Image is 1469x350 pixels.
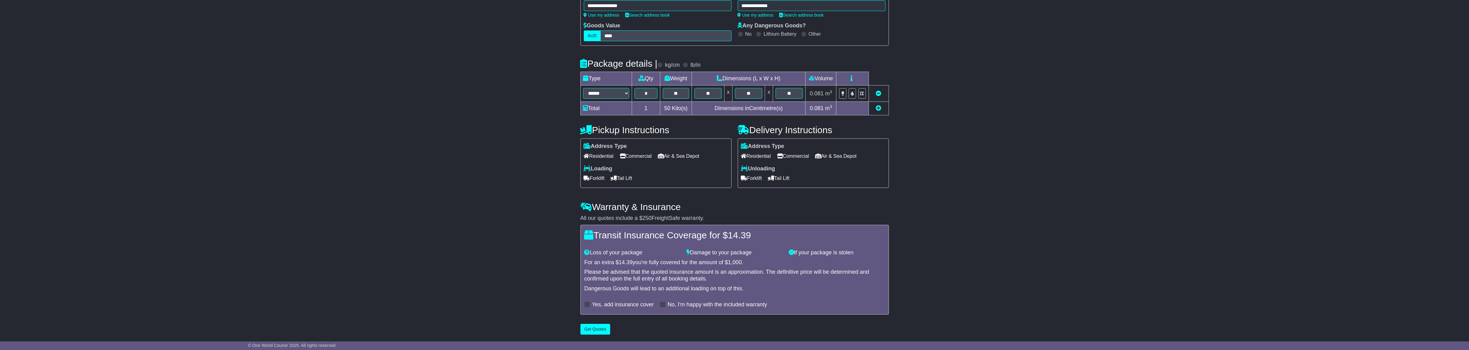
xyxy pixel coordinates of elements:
[738,13,773,18] a: Use my address
[810,90,824,97] span: 0.081
[580,101,632,115] td: Total
[806,72,836,86] td: Volume
[584,151,614,161] span: Residential
[741,143,784,150] label: Address Type
[660,72,692,86] td: Weight
[690,62,701,69] label: lb/in
[248,343,337,348] span: © One World Courier 2025. All rights reserved.
[683,249,786,256] div: Damage to your package
[692,101,806,115] td: Dimensions in Centimetre(s)
[584,30,601,41] label: AUD
[830,89,832,94] sup: 3
[632,72,660,86] td: Qty
[876,90,882,97] a: Remove this item
[619,259,633,265] span: 14.39
[580,72,632,86] td: Type
[825,90,832,97] span: m
[584,269,885,282] div: Please be advised that the quoted insurance amount is an approximation. The definitive price will...
[584,22,620,29] label: Goods Value
[692,72,806,86] td: Dimensions (L x W x H)
[592,301,654,308] label: Yes, add insurance cover
[668,301,767,308] label: No, I'm happy with the included warranty
[724,86,732,101] td: x
[584,143,627,150] label: Address Type
[584,173,605,183] span: Forklift
[780,13,824,18] a: Search address book
[738,125,889,135] h4: Delivery Instructions
[786,249,888,256] div: If your package is stolen
[584,165,612,172] label: Loading
[738,22,806,29] label: Any Dangerous Goods?
[626,13,670,18] a: Search address book
[765,86,773,101] td: x
[810,105,824,111] span: 0.081
[825,105,832,111] span: m
[741,151,771,161] span: Residential
[777,151,809,161] span: Commercial
[876,105,882,111] a: Add new item
[642,215,652,221] span: 250
[658,151,699,161] span: Air & Sea Depot
[580,215,889,222] div: All our quotes include a $ FreightSafe warranty.
[584,285,885,292] div: Dangerous Goods will lead to an additional loading on top of this.
[584,13,619,18] a: Use my address
[664,105,670,111] span: 50
[809,31,821,37] label: Other
[741,173,762,183] span: Forklift
[580,58,658,69] h4: Package details |
[580,202,889,212] h4: Warranty & Insurance
[620,151,652,161] span: Commercial
[728,230,751,240] span: 14.39
[830,104,832,109] sup: 3
[665,62,680,69] label: kg/cm
[764,31,796,37] label: Lithium Battery
[745,31,752,37] label: No
[741,165,775,172] label: Unloading
[660,101,692,115] td: Kilo(s)
[580,125,732,135] h4: Pickup Instructions
[581,249,684,256] div: Loss of your package
[580,324,611,335] button: Get Quotes
[815,151,857,161] span: Air & Sea Depot
[611,173,632,183] span: Tail Lift
[584,259,885,266] div: For an extra $ you're fully covered for the amount of $ .
[584,230,885,240] h4: Transit Insurance Coverage for $
[728,259,742,265] span: 1,000
[768,173,790,183] span: Tail Lift
[632,101,660,115] td: 1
